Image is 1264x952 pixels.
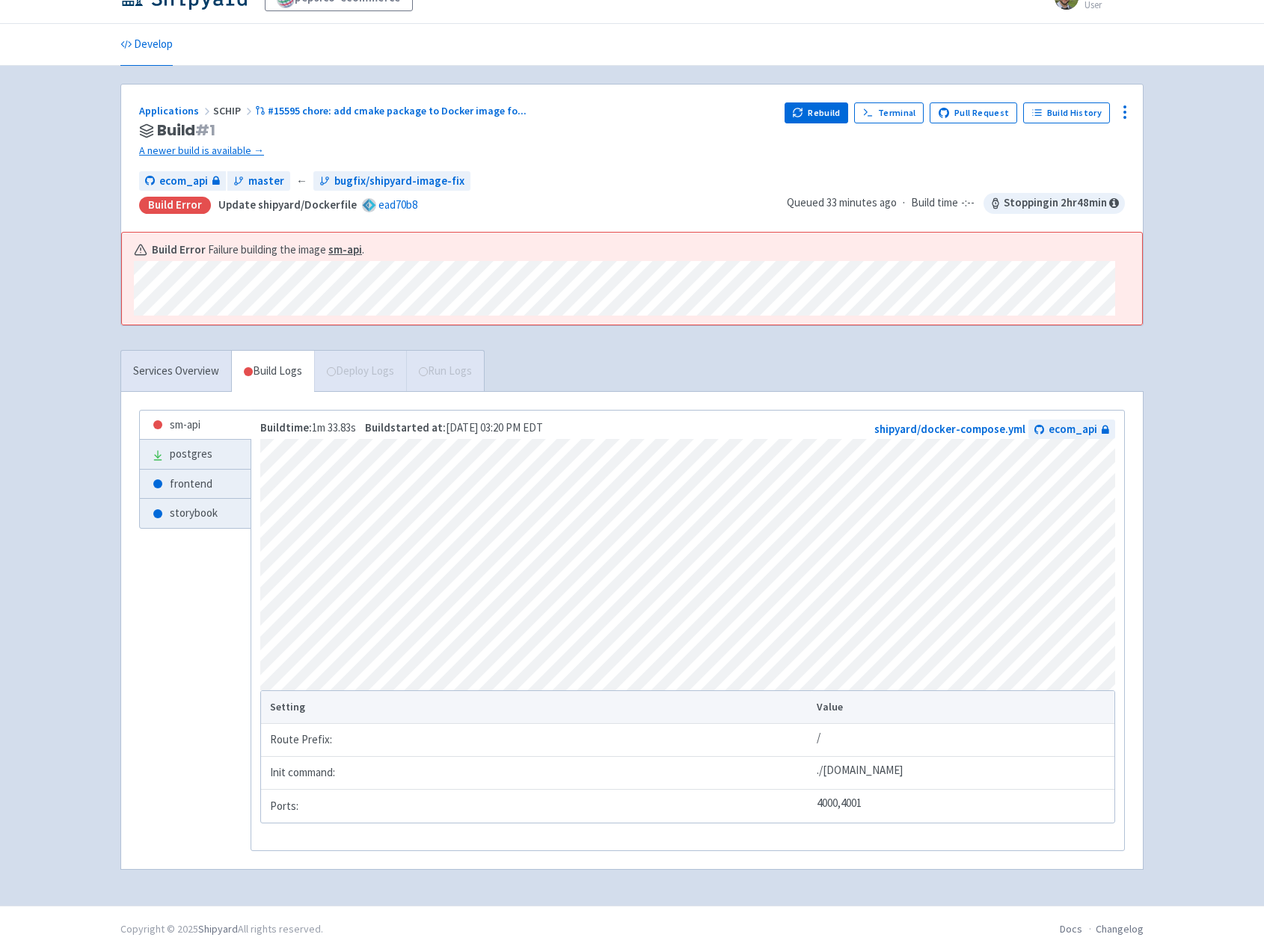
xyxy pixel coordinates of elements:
td: Ports: [261,790,812,823]
span: Failure building the image . [208,242,364,259]
span: Build time [911,194,958,212]
span: Queued [787,195,897,209]
span: #15595 chore: add cmake package to Docker image fo ... [268,104,527,117]
span: master [248,173,284,190]
span: bugfix/shipyard-image-fix [334,173,464,190]
a: #15595 chore: add cmake package to Docker image fo... [255,104,529,117]
td: 4000,4001 [812,790,1114,823]
strong: Build started at: [365,420,446,434]
a: master [227,171,290,191]
a: ecom_api [1028,420,1115,440]
span: ecom_api [159,173,208,190]
a: sm-api [140,411,251,440]
a: Applications [139,104,213,117]
a: bugfix/shipyard-image-fix [313,171,470,191]
a: Develop [120,24,173,66]
span: ← [296,173,307,190]
a: Services Overview [121,351,231,392]
a: postgres [140,440,251,469]
span: -:-- [961,194,975,212]
td: ./[DOMAIN_NAME] [812,757,1114,790]
strong: Build time: [260,420,312,434]
span: ecom_api [1049,421,1097,438]
th: Value [812,691,1114,724]
a: shipyard/docker-compose.yml [874,422,1025,436]
td: Route Prefix: [261,724,812,757]
a: Build History [1023,102,1110,123]
span: [DATE] 03:20 PM EDT [365,420,543,434]
div: Build Error [139,197,211,214]
a: Shipyard [198,922,238,936]
a: Pull Request [930,102,1017,123]
span: Build [157,122,215,139]
strong: Update shipyard/Dockerfile [218,197,357,212]
span: 1m 33.83s [260,420,356,434]
a: Build Logs [232,351,314,392]
a: frontend [140,470,251,499]
a: A newer build is available → [139,142,773,159]
a: Changelog [1096,922,1144,936]
b: Build Error [152,242,206,259]
span: SCHIP [213,104,255,117]
a: ecom_api [139,171,226,191]
th: Setting [261,691,812,724]
a: Terminal [854,102,924,123]
div: · [787,193,1125,214]
a: ead70b8 [378,197,417,212]
td: Init command: [261,757,812,790]
a: sm-api [328,242,362,257]
a: Docs [1060,922,1082,936]
span: Stopping in 2 hr 48 min [984,193,1125,214]
span: # 1 [195,120,215,141]
a: storybook [140,499,251,528]
time: 33 minutes ago [826,195,897,209]
td: / [812,724,1114,757]
div: Copyright © 2025 All rights reserved. [120,921,323,937]
button: Rebuild [785,102,849,123]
